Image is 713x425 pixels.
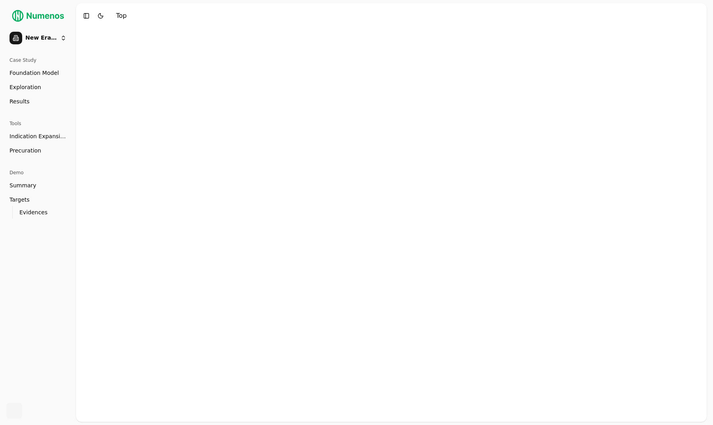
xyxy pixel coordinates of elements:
[19,208,48,216] span: Evidences
[10,196,30,204] span: Targets
[6,81,70,93] a: Exploration
[6,54,70,67] div: Case Study
[116,11,127,21] div: Top
[10,83,41,91] span: Exploration
[10,181,36,189] span: Summary
[6,117,70,130] div: Tools
[6,6,70,25] img: Numenos
[10,147,41,154] span: Precuration
[6,193,70,206] a: Targets
[6,95,70,108] a: Results
[6,29,70,48] button: New Era Therapeutics
[6,144,70,157] a: Precuration
[10,69,59,77] span: Foundation Model
[10,97,30,105] span: Results
[6,130,70,143] a: Indication Expansion
[6,67,70,79] a: Foundation Model
[6,166,70,179] div: Demo
[6,179,70,192] a: Summary
[25,34,57,42] span: New Era Therapeutics
[10,132,67,140] span: Indication Expansion
[16,207,60,218] a: Evidences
